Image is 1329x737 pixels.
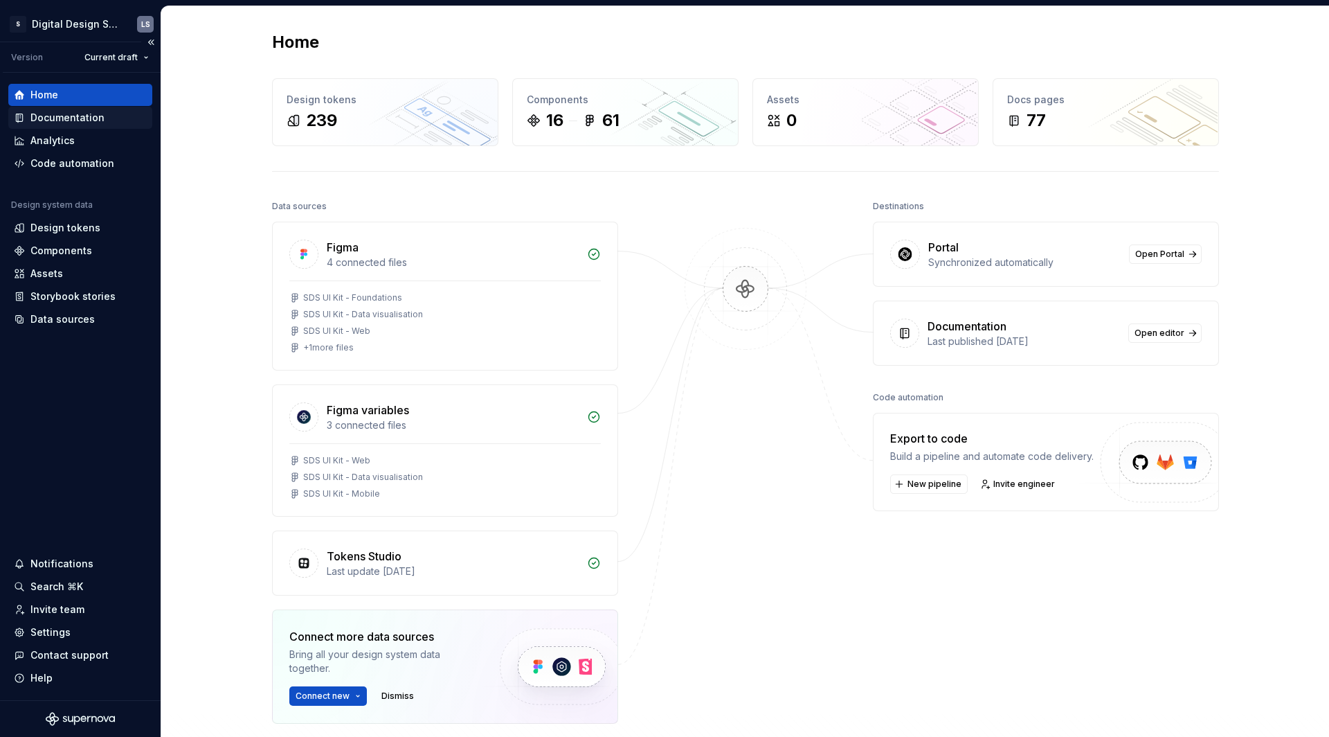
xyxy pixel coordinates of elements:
div: 239 [306,109,337,132]
div: Design tokens [287,93,484,107]
div: Version [11,52,43,63]
div: Home [30,88,58,102]
div: SDS UI Kit - Foundations [303,292,402,303]
div: Documentation [928,318,1006,335]
a: Assets0 [752,78,979,146]
div: Data sources [30,312,95,326]
div: Assets [30,267,63,281]
button: Help [8,667,152,689]
div: Documentation [30,111,105,125]
div: Connect more data sources [289,628,476,645]
a: Figma4 connected filesSDS UI Kit - FoundationsSDS UI Kit - Data visualisationSDS UI Kit - Web+1mo... [272,222,618,371]
button: Notifications [8,553,152,575]
a: Documentation [8,107,152,129]
div: Design system data [11,199,93,211]
div: 0 [786,109,797,132]
a: Open editor [1128,323,1202,343]
div: SDS UI Kit - Data visualisation [303,309,423,320]
a: Components1661 [512,78,739,146]
a: Docs pages77 [993,78,1219,146]
a: Design tokens [8,217,152,239]
a: Settings [8,621,152,643]
div: Build a pipeline and automate code delivery. [890,450,1094,463]
div: Portal [928,239,959,256]
div: Analytics [30,134,75,148]
div: Assets [767,93,964,107]
div: 3 connected files [327,418,579,432]
button: New pipeline [890,474,968,494]
button: Current draft [78,48,155,67]
a: Components [8,240,152,262]
a: Figma variables3 connected filesSDS UI Kit - WebSDS UI Kit - Data visualisationSDS UI Kit - Mobile [272,384,618,517]
button: Dismiss [375,686,420,706]
div: Code automation [873,388,943,407]
div: Notifications [30,557,93,571]
div: Export to code [890,430,1094,447]
div: Components [527,93,724,107]
div: Docs pages [1007,93,1204,107]
div: + 1 more files [303,342,354,353]
div: Code automation [30,157,114,170]
div: Digital Design System [32,17,120,31]
a: Analytics [8,130,152,152]
a: Data sources [8,308,152,330]
div: Settings [30,625,71,639]
div: Figma [327,239,359,256]
span: New pipeline [907,479,961,490]
div: Last published [DATE] [928,335,1120,348]
button: SDigital Design SystemLS [3,9,158,39]
a: Assets [8,263,152,285]
div: SDS UI Kit - Data visualisation [303,472,423,483]
div: Bring all your design system data together. [289,648,476,675]
div: Design tokens [30,221,100,235]
a: Code automation [8,152,152,175]
span: Open editor [1134,328,1184,339]
span: Current draft [84,52,138,63]
div: Storybook stories [30,290,116,303]
div: SDS UI Kit - Web [303,455,370,466]
div: Figma variables [327,402,409,418]
a: Open Portal [1129,245,1202,264]
div: Last update [DATE] [327,565,579,578]
a: Invite team [8,598,152,621]
a: Storybook stories [8,285,152,308]
div: Synchronized automatically [928,256,1121,269]
div: Search ⌘K [30,580,83,594]
div: Data sources [272,197,327,216]
span: Invite engineer [993,479,1055,490]
button: Search ⌘K [8,576,152,598]
span: Open Portal [1135,249,1184,260]
span: Connect new [296,691,350,702]
a: Home [8,84,152,106]
div: Destinations [873,197,924,216]
a: Invite engineer [976,474,1061,494]
div: Invite team [30,603,84,616]
div: 61 [602,109,620,132]
button: Contact support [8,644,152,666]
a: Tokens StudioLast update [DATE] [272,531,618,596]
div: SDS UI Kit - Mobile [303,488,380,499]
button: Collapse sidebar [141,33,161,52]
div: S [10,16,26,33]
a: Design tokens239 [272,78,498,146]
div: Contact support [30,648,109,662]
h2: Home [272,31,319,53]
div: Help [30,671,53,685]
div: 4 connected files [327,256,579,269]
span: Dismiss [381,691,414,702]
div: Tokens Studio [327,548,401,565]
div: 16 [546,109,563,132]
svg: Supernova Logo [46,712,115,726]
div: Components [30,244,92,258]
button: Connect new [289,686,367,706]
div: SDS UI Kit - Web [303,326,370,337]
div: 77 [1027,109,1046,132]
div: LS [141,19,150,30]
